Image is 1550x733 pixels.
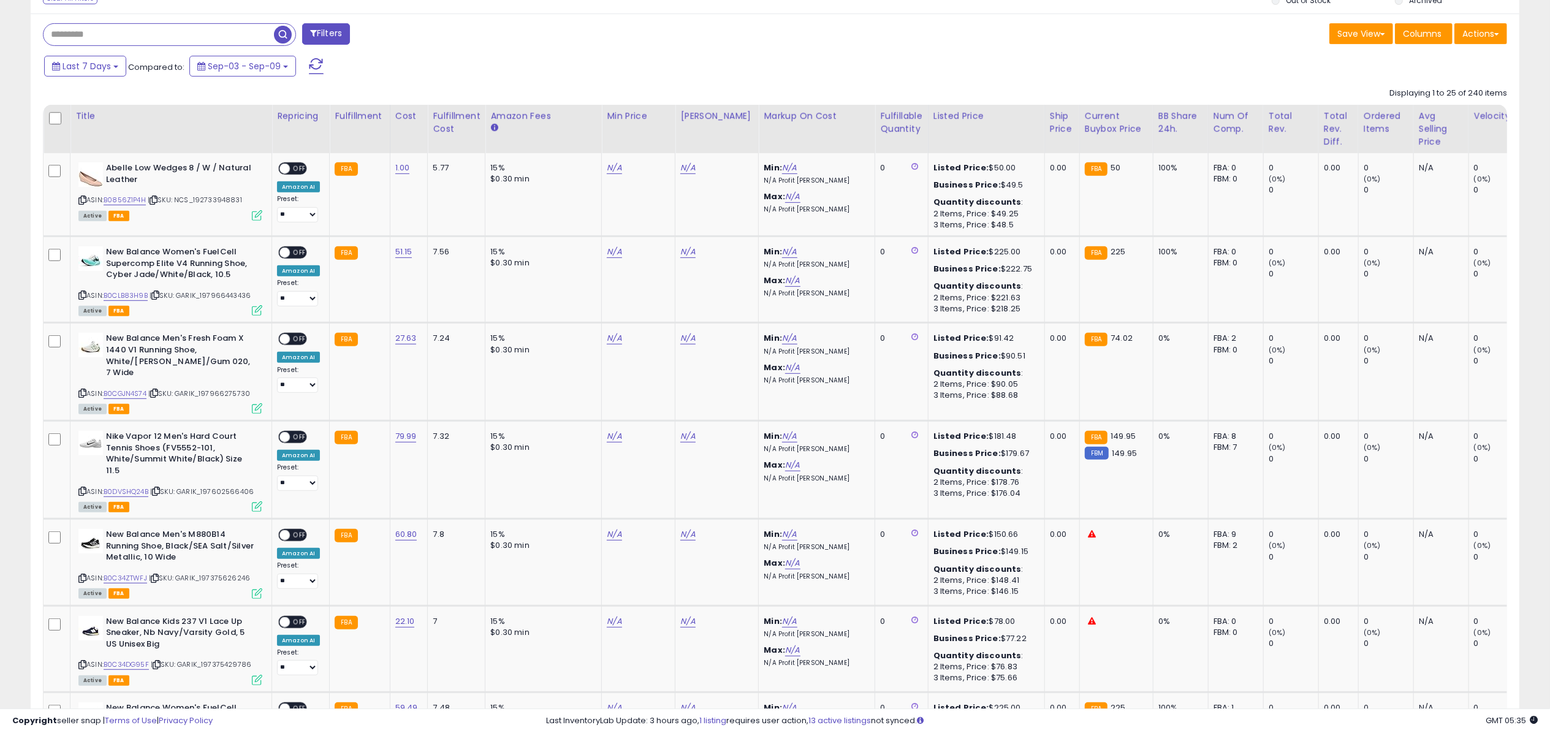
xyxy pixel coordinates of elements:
a: N/A [680,332,695,344]
small: FBA [335,162,357,176]
b: Min: [764,430,782,442]
b: Listed Price: [933,430,989,442]
div: Title [75,110,267,123]
div: 0 [1364,552,1413,563]
span: All listings currently available for purchase on Amazon [78,502,107,512]
div: 0.00 [1050,246,1070,257]
div: 7.32 [433,431,476,442]
div: Current Buybox Price [1085,110,1148,135]
a: N/A [782,246,797,258]
div: 0 [1474,431,1524,442]
div: FBA: 0 [1214,246,1254,257]
div: 2 Items, Price: $221.63 [933,292,1035,303]
div: 0.00 [1050,333,1070,344]
p: N/A Profit [PERSON_NAME] [764,543,865,552]
a: 79.99 [395,430,417,442]
a: N/A [607,615,621,628]
div: 0% [1158,333,1199,344]
div: Velocity [1474,110,1519,123]
a: Privacy Policy [159,715,213,726]
div: 3 Items, Price: $146.15 [933,586,1035,597]
div: 0 [1364,246,1413,257]
div: 15% [490,431,592,442]
small: (0%) [1364,345,1381,355]
b: Max: [764,557,785,569]
small: (0%) [1269,174,1286,184]
div: ASIN: [78,616,262,684]
div: 0 [880,246,918,257]
small: (0%) [1269,345,1286,355]
b: Min: [764,615,782,627]
span: OFF [290,334,310,344]
div: 0.00 [1050,529,1070,540]
small: FBA [1085,431,1107,444]
img: 31nIs3a7c1L._SL40_.jpg [78,529,103,553]
span: All listings currently available for purchase on Amazon [78,211,107,221]
b: Business Price: [933,545,1001,557]
a: 22.10 [395,615,415,628]
span: FBA [108,211,129,221]
a: N/A [782,528,797,541]
span: FBA [108,404,129,414]
div: 0.00 [1324,529,1349,540]
div: 15% [490,616,592,627]
p: N/A Profit [PERSON_NAME] [764,572,865,581]
small: FBM [1085,447,1109,460]
span: Sep-03 - Sep-09 [208,60,281,72]
div: 0.00 [1324,162,1349,173]
p: N/A Profit [PERSON_NAME] [764,474,865,483]
span: 50 [1111,162,1120,173]
span: | SKU: GARIK_197966443436 [150,291,251,300]
div: 0 [1474,552,1524,563]
div: ASIN: [78,431,262,511]
small: (0%) [1474,345,1491,355]
b: New Balance Women's FuelCell Supercomp Elite V4 Running Shoe, Cyber Jade/White/Black, 10.5 [106,246,255,284]
div: $181.48 [933,431,1035,442]
div: $0.30 min [490,257,592,268]
div: 7.24 [433,333,476,344]
div: 0.00 [1324,431,1349,442]
div: 0% [1158,529,1199,540]
div: 2 Items, Price: $148.41 [933,575,1035,586]
div: 0 [1364,184,1413,196]
div: 0 [1269,162,1318,173]
b: Listed Price: [933,162,989,173]
b: New Balance Men's M880B14 Running Shoe, Black/SEA Salt/Silver Metallic, 10 Wide [106,529,255,566]
span: | SKU: NCS_192733948831 [148,195,242,205]
div: N/A [1419,246,1459,257]
span: OFF [290,164,310,174]
small: (0%) [1269,258,1286,268]
div: 0 [1474,454,1524,465]
div: Ship Price [1050,110,1074,135]
div: Amazon AI [277,181,320,192]
a: N/A [680,615,695,628]
div: FBM: 2 [1214,540,1254,551]
div: $225.00 [933,246,1035,257]
b: Listed Price: [933,615,989,627]
b: Min: [764,246,782,257]
small: (0%) [1269,442,1286,452]
span: OFF [290,432,310,442]
div: 0 [1269,552,1318,563]
small: FBA [1085,162,1107,176]
div: 5.77 [433,162,476,173]
a: Terms of Use [105,715,157,726]
p: N/A Profit [PERSON_NAME] [764,376,865,385]
a: N/A [680,430,695,442]
div: $0.30 min [490,442,592,453]
div: $179.67 [933,448,1035,459]
div: 3 Items, Price: $176.04 [933,488,1035,499]
div: 0 [1474,355,1524,366]
div: 0.00 [1324,333,1349,344]
div: 0 [1269,246,1318,257]
b: Max: [764,275,785,286]
a: N/A [785,362,800,374]
div: 0 [880,616,918,627]
small: (0%) [1364,174,1381,184]
b: Min: [764,528,782,540]
div: 0 [1364,355,1413,366]
div: 0 [1269,529,1318,540]
a: 1.00 [395,162,410,174]
b: Business Price: [933,179,1001,191]
div: [PERSON_NAME] [680,110,753,123]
